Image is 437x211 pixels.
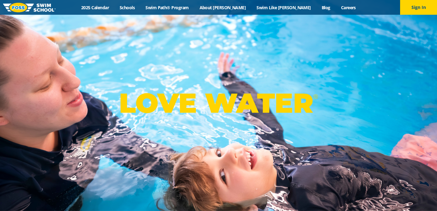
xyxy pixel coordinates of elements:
[114,5,140,10] a: Schools
[194,5,251,10] a: About [PERSON_NAME]
[119,87,318,119] p: LOVE WATER
[316,5,336,10] a: Blog
[76,5,114,10] a: 2025 Calendar
[140,5,194,10] a: Swim Path® Program
[336,5,361,10] a: Careers
[313,93,318,100] sup: ®
[3,3,56,12] img: FOSS Swim School Logo
[251,5,316,10] a: Swim Like [PERSON_NAME]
